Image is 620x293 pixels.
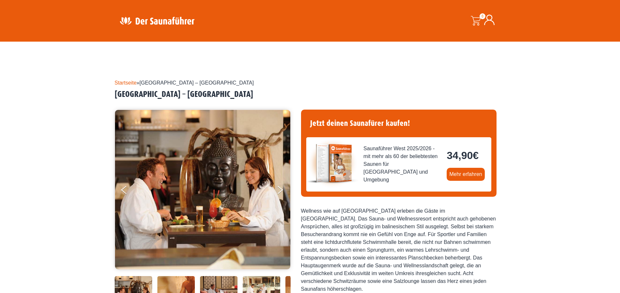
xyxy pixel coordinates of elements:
[364,145,442,184] span: Saunaführer West 2025/2026 - mit mehr als 60 der beliebtesten Saunen für [GEOGRAPHIC_DATA] und Um...
[301,207,497,293] div: Wellness wie auf [GEOGRAPHIC_DATA] erleben die Gäste im [GEOGRAPHIC_DATA]. Das Sauna- und Wellnes...
[447,168,485,181] a: Mehr erfahren
[480,13,485,19] span: 0
[306,115,491,132] h4: Jetzt deinen Saunafürer kaufen!
[473,150,479,161] span: €
[115,80,137,86] a: Startseite
[139,80,254,86] span: [GEOGRAPHIC_DATA] – [GEOGRAPHIC_DATA]
[447,150,479,161] bdi: 34,90
[121,183,137,199] button: Previous
[115,89,506,100] h2: [GEOGRAPHIC_DATA] – [GEOGRAPHIC_DATA]
[306,137,358,189] img: der-saunafuehrer-2025-west.jpg
[276,183,293,199] button: Next
[115,80,254,86] span: »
